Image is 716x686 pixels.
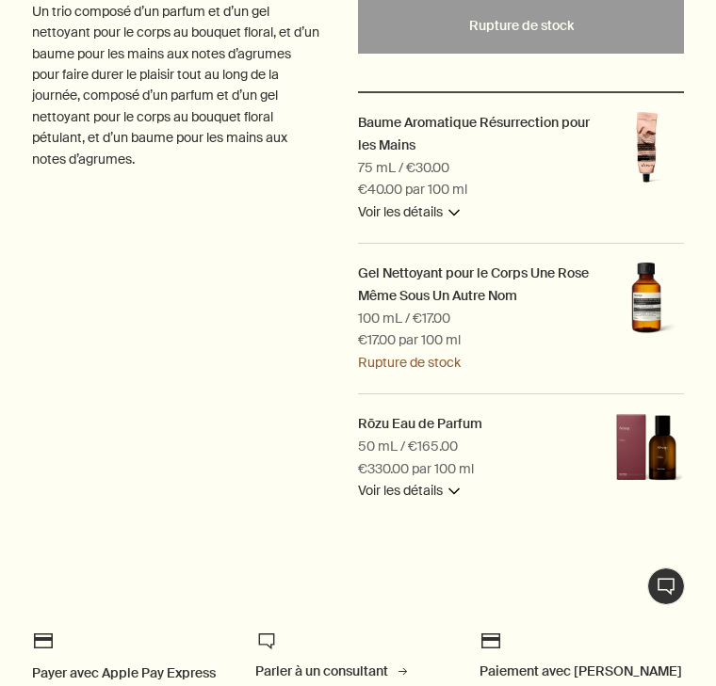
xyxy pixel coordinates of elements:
[255,662,388,679] span: Parler à un consultant
[609,263,684,338] img: A Rose By Any Other Name Body Cleanser 100 mL brown bottle
[255,630,278,652] img: Chat box icon
[609,413,684,488] img: Rōzu Eau de Parfum In Amber Bottle next to Carton
[480,630,502,652] img: Card Icon
[358,201,460,224] button: Voir les détails
[358,415,482,432] h2: Rōzu Eau de Parfum 50 mL / €165.00/ €330.00 par 100 ml
[358,308,450,330] div: 100 mL / €17.00
[358,413,482,436] a: Rōzu Eau de Parfum 50 mL / €165.00/ €330.00 par 100 ml
[647,567,685,605] button: Chat en direct
[358,352,461,375] span: Rupture de stock
[358,436,458,458] div: 50 mL / €165.00
[32,1,320,169] p: Un trio composé d’un parfum et d’un gel nettoyant pour le corps au bouquet floral, et d’un baume ...
[358,112,594,157] a: Baume Aromatique Résurrection pour les Mains 75 mL / €30.00/ €40.00 par 100 ml
[32,630,55,652] img: Card Icon
[358,157,449,180] div: 75 mL / €30.00
[609,112,684,187] img: Resurrection Aromatique Hand Balm in aluminium tube
[358,114,590,153] h2: Baume Aromatique Résurrection pour les Mains 75 mL / €30.00/ €40.00 par 100 ml
[358,329,461,352] span: €17.00 par 100 ml
[358,179,467,201] span: €40.00 par 100 ml
[358,458,474,481] span: €330.00 par 100 ml
[358,264,589,304] h2: Gel Nettoyant pour le Corps Une Rose Même Sous Un Autre Nom 100 mL / €17.00/ €17.00 par 100 ml
[358,263,594,308] a: Gel Nettoyant pour le Corps Une Rose Même Sous Un Autre Nom 100 mL / €17.00/ €17.00 par 100 ml
[32,664,216,681] span: Payer avec Apple Pay Express
[358,480,460,503] button: Voir les détails
[480,662,682,679] span: Paiement avec [PERSON_NAME]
